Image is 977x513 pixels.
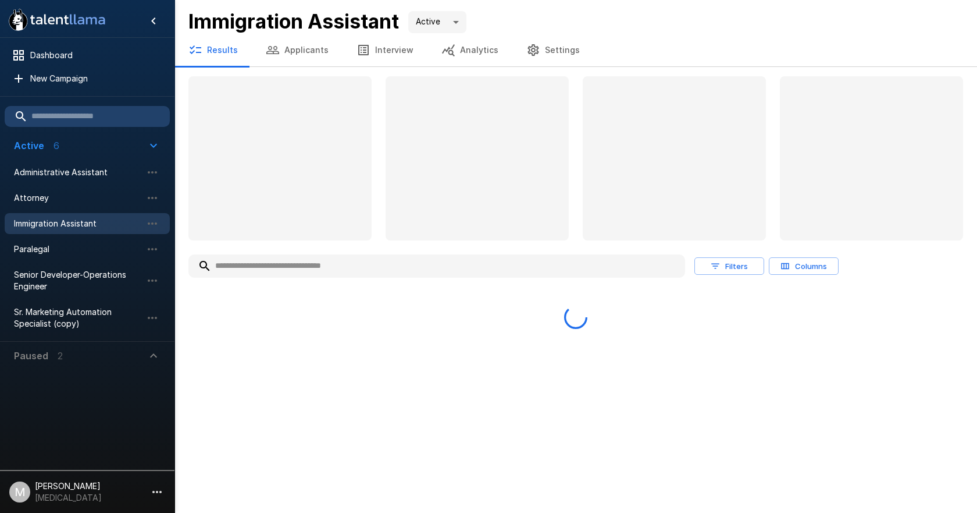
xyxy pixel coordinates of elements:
[343,34,427,66] button: Interview
[188,9,399,33] b: Immigration Assistant
[512,34,594,66] button: Settings
[174,34,252,66] button: Results
[769,257,839,275] button: Columns
[252,34,343,66] button: Applicants
[427,34,512,66] button: Analytics
[408,11,466,33] div: Active
[694,257,764,275] button: Filters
